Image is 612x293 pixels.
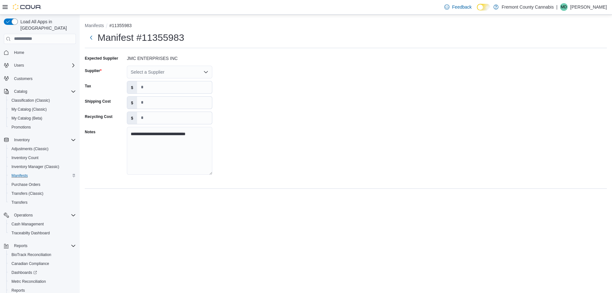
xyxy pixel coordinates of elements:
[11,261,49,266] span: Canadian Compliance
[1,87,78,96] button: Catalog
[9,220,46,228] a: Cash Management
[14,50,24,55] span: Home
[9,229,76,237] span: Traceabilty Dashboard
[6,259,78,268] button: Canadian Compliance
[6,105,78,114] button: My Catalog (Classic)
[9,251,54,259] a: BioTrack Reconciliation
[1,211,78,220] button: Operations
[570,3,607,11] p: [PERSON_NAME]
[11,74,76,82] span: Customers
[1,74,78,83] button: Customers
[9,181,43,188] a: Purchase Orders
[6,144,78,153] button: Adjustments (Classic)
[11,242,30,250] button: Reports
[11,191,43,196] span: Transfers (Classic)
[9,229,52,237] a: Traceabilty Dashboard
[85,22,607,30] nav: An example of EuiBreadcrumbs
[85,84,91,89] label: Tax
[13,4,41,10] img: Cova
[1,241,78,250] button: Reports
[6,180,78,189] button: Purchase Orders
[1,61,78,70] button: Users
[11,279,46,284] span: Metrc Reconciliation
[11,173,28,178] span: Manifests
[85,31,98,44] button: Next
[6,96,78,105] button: Classification (Classic)
[109,23,132,28] button: #11355983
[14,213,33,218] span: Operations
[442,1,474,13] a: Feedback
[9,97,53,104] a: Classification (Classic)
[9,145,51,153] a: Adjustments (Classic)
[1,136,78,144] button: Inventory
[9,278,48,285] a: Metrc Reconciliation
[18,18,76,31] span: Load All Apps in [GEOGRAPHIC_DATA]
[85,129,95,135] label: Notes
[11,231,50,236] span: Traceabilty Dashboard
[127,81,137,93] label: $
[556,3,557,11] p: |
[9,163,76,171] span: Inventory Manager (Classic)
[1,48,78,57] button: Home
[11,182,40,187] span: Purchase Orders
[9,269,76,276] span: Dashboards
[9,260,76,267] span: Canadian Compliance
[11,62,76,69] span: Users
[452,4,471,10] span: Feedback
[127,97,137,109] label: $
[203,70,208,75] button: Open list of options
[9,172,76,179] span: Manifests
[11,88,30,95] button: Catalog
[11,200,27,205] span: Transfers
[11,211,35,219] button: Operations
[14,63,24,68] span: Users
[127,53,212,61] div: JMC ENTERPRISES INC
[85,68,102,73] label: Supplier
[9,154,76,162] span: Inventory Count
[477,4,490,11] input: Dark Mode
[9,106,49,113] a: My Catalog (Classic)
[11,116,42,121] span: My Catalog (Beta)
[6,114,78,123] button: My Catalog (Beta)
[11,252,51,257] span: BioTrack Reconciliation
[11,146,48,151] span: Adjustments (Classic)
[9,269,40,276] a: Dashboards
[9,190,46,197] a: Transfers (Classic)
[14,89,27,94] span: Catalog
[11,88,76,95] span: Catalog
[11,48,76,56] span: Home
[6,268,78,277] a: Dashboards
[11,211,76,219] span: Operations
[9,199,76,206] span: Transfers
[9,199,30,206] a: Transfers
[9,163,62,171] a: Inventory Manager (Classic)
[9,123,33,131] a: Promotions
[560,3,568,11] div: Megan Dame
[11,136,76,144] span: Inventory
[9,123,76,131] span: Promotions
[11,125,31,130] span: Promotions
[6,250,78,259] button: BioTrack Reconciliation
[9,190,76,197] span: Transfers (Classic)
[11,107,47,112] span: My Catalog (Classic)
[11,98,50,103] span: Classification (Classic)
[9,106,76,113] span: My Catalog (Classic)
[502,3,554,11] p: Fremont County Cannabis
[14,243,27,248] span: Reports
[11,155,39,160] span: Inventory Count
[127,112,137,124] label: $
[11,75,35,83] a: Customers
[14,137,30,143] span: Inventory
[11,136,32,144] button: Inventory
[9,145,76,153] span: Adjustments (Classic)
[6,171,78,180] button: Manifests
[11,242,76,250] span: Reports
[561,3,567,11] span: MD
[11,270,37,275] span: Dashboards
[9,172,30,179] a: Manifests
[6,123,78,132] button: Promotions
[6,189,78,198] button: Transfers (Classic)
[6,277,78,286] button: Metrc Reconciliation
[6,229,78,238] button: Traceabilty Dashboard
[98,31,184,44] h1: Manifest #11355983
